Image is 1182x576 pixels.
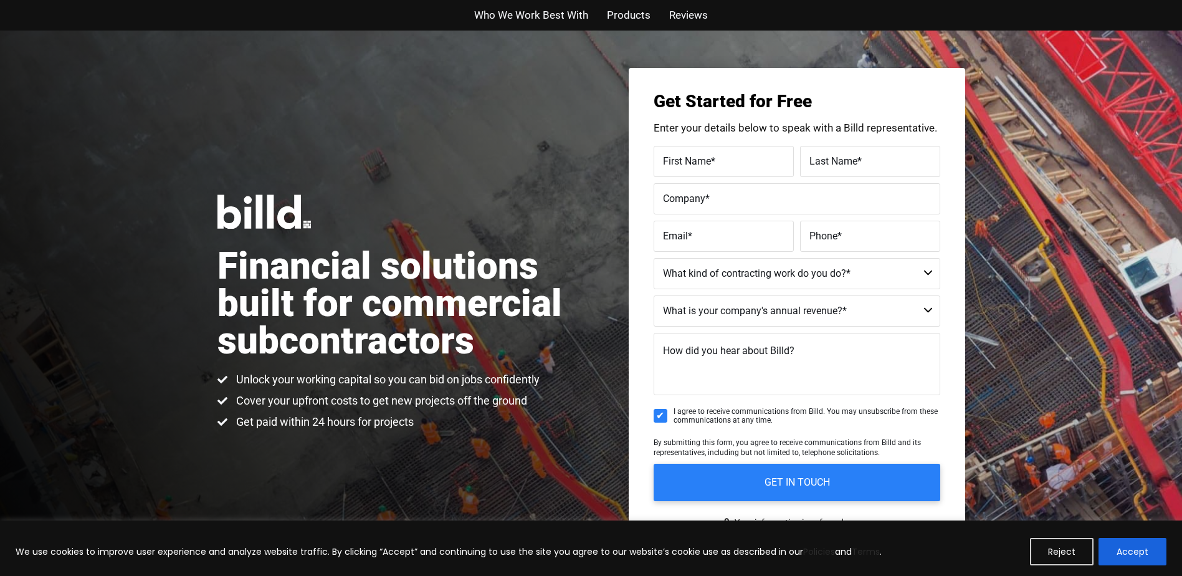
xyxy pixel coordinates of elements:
[654,93,940,110] h3: Get Started for Free
[663,155,711,166] span: First Name
[809,229,837,241] span: Phone
[233,393,527,408] span: Cover your upfront costs to get new projects off the ground
[654,438,921,457] span: By submitting this form, you agree to receive communications from Billd and its representatives, ...
[809,155,857,166] span: Last Name
[669,6,708,24] a: Reviews
[663,229,688,241] span: Email
[674,407,940,425] span: I agree to receive communications from Billd. You may unsubscribe from these communications at an...
[654,464,940,501] input: GET IN TOUCH
[233,372,540,387] span: Unlock your working capital so you can bid on jobs confidently
[732,514,871,532] span: Your information is safe and secure
[607,6,651,24] a: Products
[852,545,880,558] a: Terms
[1099,538,1166,565] button: Accept
[654,123,940,133] p: Enter your details below to speak with a Billd representative.
[233,415,414,430] span: Get paid within 24 hours for projects
[1030,538,1094,565] button: Reject
[654,409,667,423] input: I agree to receive communications from Billd. You may unsubscribe from these communications at an...
[16,544,882,559] p: We use cookies to improve user experience and analyze website traffic. By clicking “Accept” and c...
[474,6,588,24] a: Who We Work Best With
[803,545,835,558] a: Policies
[663,345,794,357] span: How did you hear about Billd?
[663,192,705,204] span: Company
[217,247,591,360] h1: Financial solutions built for commercial subcontractors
